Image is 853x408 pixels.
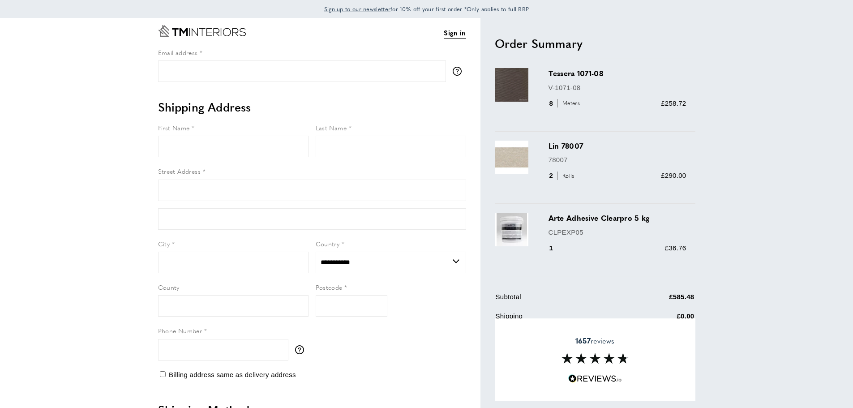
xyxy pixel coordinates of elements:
[324,5,391,13] span: Sign up to our newsletter
[169,371,296,378] span: Billing address same as delivery address
[316,283,343,292] span: Postcode
[160,371,166,377] input: Billing address same as delivery address
[158,326,202,335] span: Phone Number
[496,311,616,328] td: Shipping
[324,5,529,13] span: for 10% off your first order *Only applies to full RRP
[549,227,686,238] p: CLPEXP05
[158,123,190,132] span: First Name
[549,98,583,109] div: 8
[562,353,629,364] img: Reviews section
[616,292,694,309] td: £585.48
[158,167,201,176] span: Street Address
[557,99,582,107] span: Meters
[549,213,686,223] h3: Arte Adhesive Clearpro 5 kg
[616,311,694,328] td: £0.00
[495,68,528,102] img: Tessera 1071-08
[549,155,686,165] p: 78007
[495,141,528,174] img: Lin 78007
[444,27,466,39] a: Sign in
[453,67,466,76] button: More information
[495,35,695,52] h2: Order Summary
[158,48,198,57] span: Email address
[295,345,309,354] button: More information
[158,99,466,115] h2: Shipping Address
[495,213,528,246] img: Arte Adhesive Clearpro 5 kg
[316,123,347,132] span: Last Name
[549,141,686,151] h3: Lin 78007
[549,82,686,93] p: V-1071-08
[575,335,591,346] strong: 1657
[158,283,180,292] span: County
[661,172,686,179] span: £290.00
[568,374,622,383] img: Reviews.io 5 stars
[557,172,577,180] span: Rolls
[496,292,616,309] td: Subtotal
[661,99,686,107] span: £258.72
[665,244,686,252] span: £36.76
[324,4,391,13] a: Sign up to our newsletter
[549,170,578,181] div: 2
[575,336,614,345] span: reviews
[158,25,246,37] a: Go to Home page
[316,239,340,248] span: Country
[549,243,566,253] div: 1
[549,68,686,78] h3: Tessera 1071-08
[158,239,170,248] span: City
